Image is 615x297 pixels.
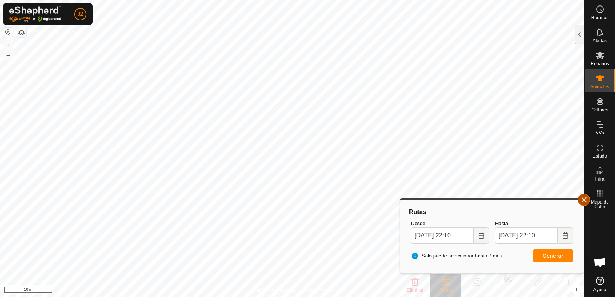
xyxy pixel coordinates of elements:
[595,177,604,181] span: Infra
[408,207,576,217] div: Rutas
[3,28,13,37] button: Restablecer Mapa
[495,220,573,227] label: Hasta
[474,227,489,244] button: Choose Date
[591,108,608,112] span: Collares
[595,131,604,135] span: VVs
[533,249,573,262] button: Generar
[593,287,607,292] span: Ayuda
[3,40,13,50] button: +
[591,15,608,20] span: Horarios
[253,287,297,294] a: Política de Privacidad
[9,6,61,22] img: Logo Gallagher
[78,10,83,18] span: J2
[558,227,573,244] button: Choose Date
[576,286,577,292] span: i
[590,61,609,66] span: Rebaños
[542,253,563,259] span: Generar
[17,28,26,37] button: Capas del Mapa
[593,38,607,43] span: Alertas
[590,85,609,89] span: Animales
[588,251,612,274] div: Chat abierto
[306,287,332,294] a: Contáctenos
[411,252,502,260] span: Solo puede seleccionar hasta 7 días
[411,220,489,227] label: Desde
[585,274,615,295] a: Ayuda
[593,154,607,158] span: Estado
[572,285,581,294] button: i
[587,200,613,209] span: Mapa de Calor
[3,50,13,60] button: –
